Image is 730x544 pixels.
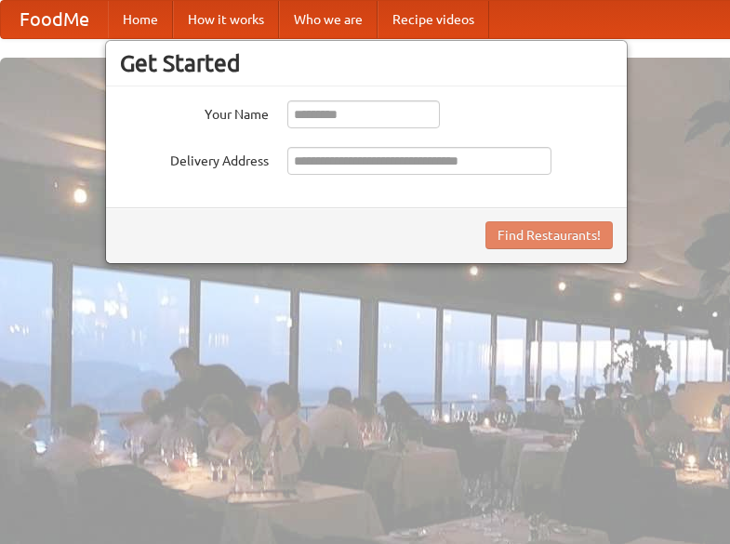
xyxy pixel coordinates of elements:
[173,1,279,38] a: How it works
[378,1,489,38] a: Recipe videos
[485,221,613,249] button: Find Restaurants!
[120,49,613,77] h3: Get Started
[279,1,378,38] a: Who we are
[1,1,108,38] a: FoodMe
[120,147,269,170] label: Delivery Address
[108,1,173,38] a: Home
[120,100,269,124] label: Your Name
